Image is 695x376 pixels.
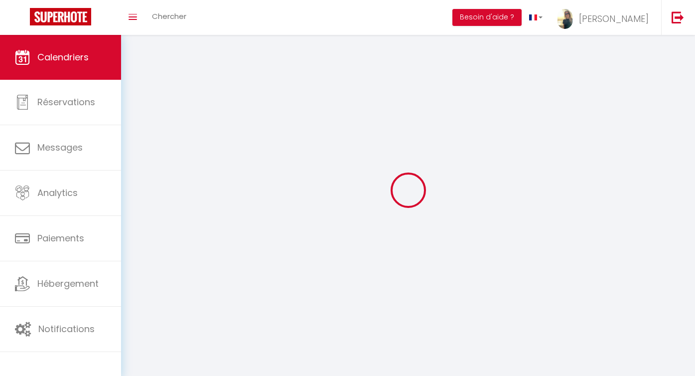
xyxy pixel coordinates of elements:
span: Réservations [37,96,95,108]
span: Calendriers [37,51,89,63]
span: Messages [37,141,83,154]
span: Analytics [37,187,78,199]
span: Chercher [152,11,186,21]
span: Hébergement [37,277,99,290]
img: Super Booking [30,8,91,25]
span: Notifications [38,323,95,335]
span: [PERSON_NAME] [579,12,649,25]
img: logout [672,11,684,23]
span: Paiements [37,232,84,244]
img: ... [557,9,572,29]
button: Besoin d'aide ? [452,9,522,26]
